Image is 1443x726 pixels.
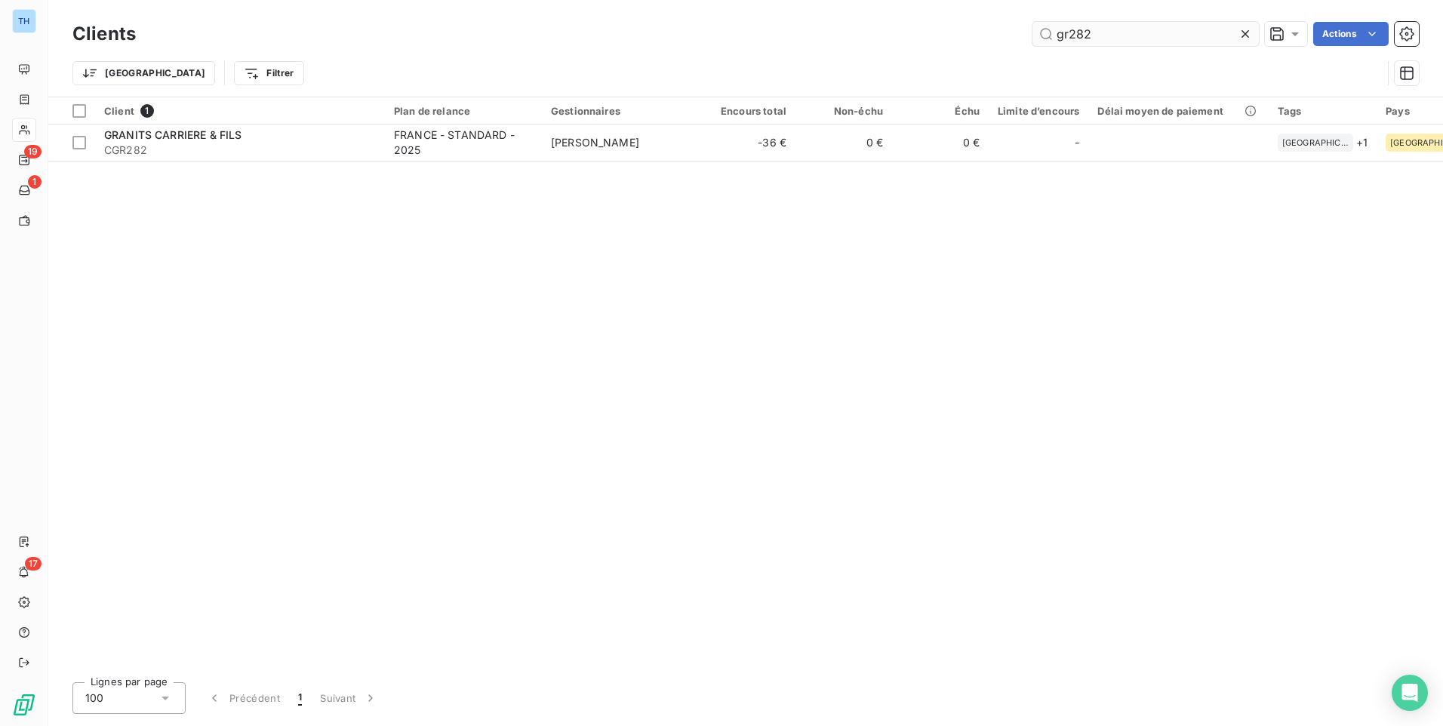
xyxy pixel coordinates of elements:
[1356,134,1368,150] span: + 1
[28,175,42,189] span: 1
[795,125,892,161] td: 0 €
[104,128,242,141] span: GRANITS CARRIERE & FILS
[1075,135,1079,150] span: -
[1282,138,1349,147] span: [GEOGRAPHIC_DATA]
[1313,22,1389,46] button: Actions
[708,105,786,117] div: Encours total
[24,145,42,158] span: 19
[805,105,883,117] div: Non-échu
[1097,105,1259,117] div: Délai moyen de paiement
[12,693,36,717] img: Logo LeanPay
[72,20,136,48] h3: Clients
[394,105,533,117] div: Plan de relance
[25,557,42,571] span: 17
[234,61,303,85] button: Filtrer
[901,105,980,117] div: Échu
[311,682,387,714] button: Suivant
[551,105,690,117] div: Gestionnaires
[1392,675,1428,711] div: Open Intercom Messenger
[1278,105,1368,117] div: Tags
[892,125,989,161] td: 0 €
[289,682,311,714] button: 1
[140,104,154,118] span: 1
[551,136,639,149] span: [PERSON_NAME]
[85,691,103,706] span: 100
[298,691,302,706] span: 1
[1032,22,1259,46] input: Rechercher
[394,128,533,158] div: FRANCE - STANDARD - 2025
[72,61,215,85] button: [GEOGRAPHIC_DATA]
[104,143,376,158] span: CGR282
[198,682,289,714] button: Précédent
[998,105,1079,117] div: Limite d’encours
[104,105,134,117] span: Client
[12,9,36,33] div: TH
[699,125,795,161] td: -36 €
